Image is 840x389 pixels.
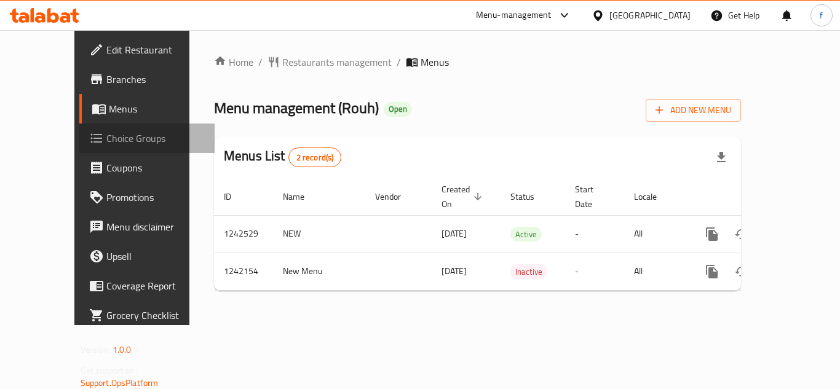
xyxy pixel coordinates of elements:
button: more [697,257,727,286]
a: Grocery Checklist [79,301,215,330]
a: Menu disclaimer [79,212,215,242]
span: Open [384,104,412,114]
nav: breadcrumb [214,55,741,69]
span: Promotions [106,190,205,205]
span: f [820,9,823,22]
span: 2 record(s) [289,152,341,163]
span: Inactive [510,265,547,279]
div: Active [510,227,542,242]
span: Version: [81,342,111,358]
td: 1242154 [214,253,273,290]
th: Actions [687,178,825,216]
td: New Menu [273,253,365,290]
span: Branches [106,72,205,87]
td: NEW [273,215,365,253]
div: Open [384,102,412,117]
span: Grocery Checklist [106,308,205,323]
button: more [697,219,727,249]
span: Vendor [375,189,417,204]
h2: Menus List [224,147,341,167]
span: Created On [442,182,486,211]
span: Coupons [106,160,205,175]
div: Menu-management [476,8,552,23]
a: Choice Groups [79,124,215,153]
span: Menus [421,55,449,69]
span: 1.0.0 [113,342,132,358]
td: 1242529 [214,215,273,253]
span: [DATE] [442,263,467,279]
a: Promotions [79,183,215,212]
span: Coverage Report [106,278,205,293]
span: Menus [109,101,205,116]
li: / [258,55,263,69]
span: Status [510,189,550,204]
span: Choice Groups [106,131,205,146]
button: Add New Menu [646,99,741,122]
span: Menu disclaimer [106,219,205,234]
li: / [397,55,401,69]
span: Locale [634,189,673,204]
button: Change Status [727,219,756,249]
span: Add New Menu [656,103,731,118]
a: Menus [79,94,215,124]
a: Edit Restaurant [79,35,215,65]
a: Upsell [79,242,215,271]
a: Home [214,55,253,69]
div: Total records count [288,147,342,167]
a: Restaurants management [267,55,392,69]
a: Coupons [79,153,215,183]
a: Branches [79,65,215,94]
td: All [624,253,687,290]
a: Coverage Report [79,271,215,301]
span: Restaurants management [282,55,392,69]
span: Start Date [575,182,609,211]
span: Edit Restaurant [106,42,205,57]
span: Name [283,189,320,204]
div: [GEOGRAPHIC_DATA] [609,9,691,22]
span: ID [224,189,247,204]
table: enhanced table [214,178,825,291]
button: Change Status [727,257,756,286]
span: Get support on: [81,363,137,379]
span: Upsell [106,249,205,264]
td: - [565,215,624,253]
span: [DATE] [442,226,467,242]
span: Menu management ( Rouh ) [214,94,379,122]
div: Export file [707,143,736,172]
td: All [624,215,687,253]
span: Active [510,227,542,242]
td: - [565,253,624,290]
